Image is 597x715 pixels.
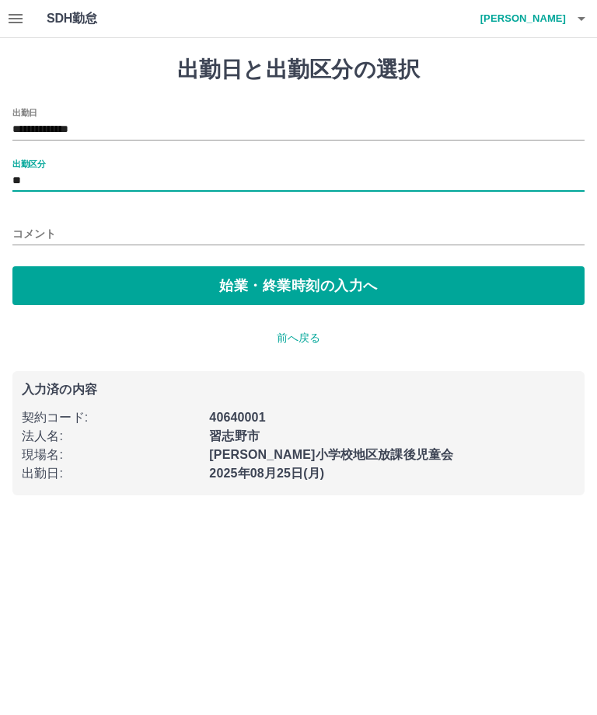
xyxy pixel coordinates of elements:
[12,106,37,118] label: 出勤日
[12,57,585,83] h1: 出勤日と出勤区分の選択
[22,384,575,396] p: 入力済の内容
[12,158,45,169] label: 出勤区分
[22,446,200,464] p: 現場名 :
[22,427,200,446] p: 法人名 :
[12,330,585,346] p: 前へ戻る
[12,266,585,305] button: 始業・終業時刻の入力へ
[209,411,265,424] b: 40640001
[22,464,200,483] p: 出勤日 :
[22,408,200,427] p: 契約コード :
[209,448,453,461] b: [PERSON_NAME]小学校地区放課後児童会
[209,429,260,443] b: 習志野市
[209,467,324,480] b: 2025年08月25日(月)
